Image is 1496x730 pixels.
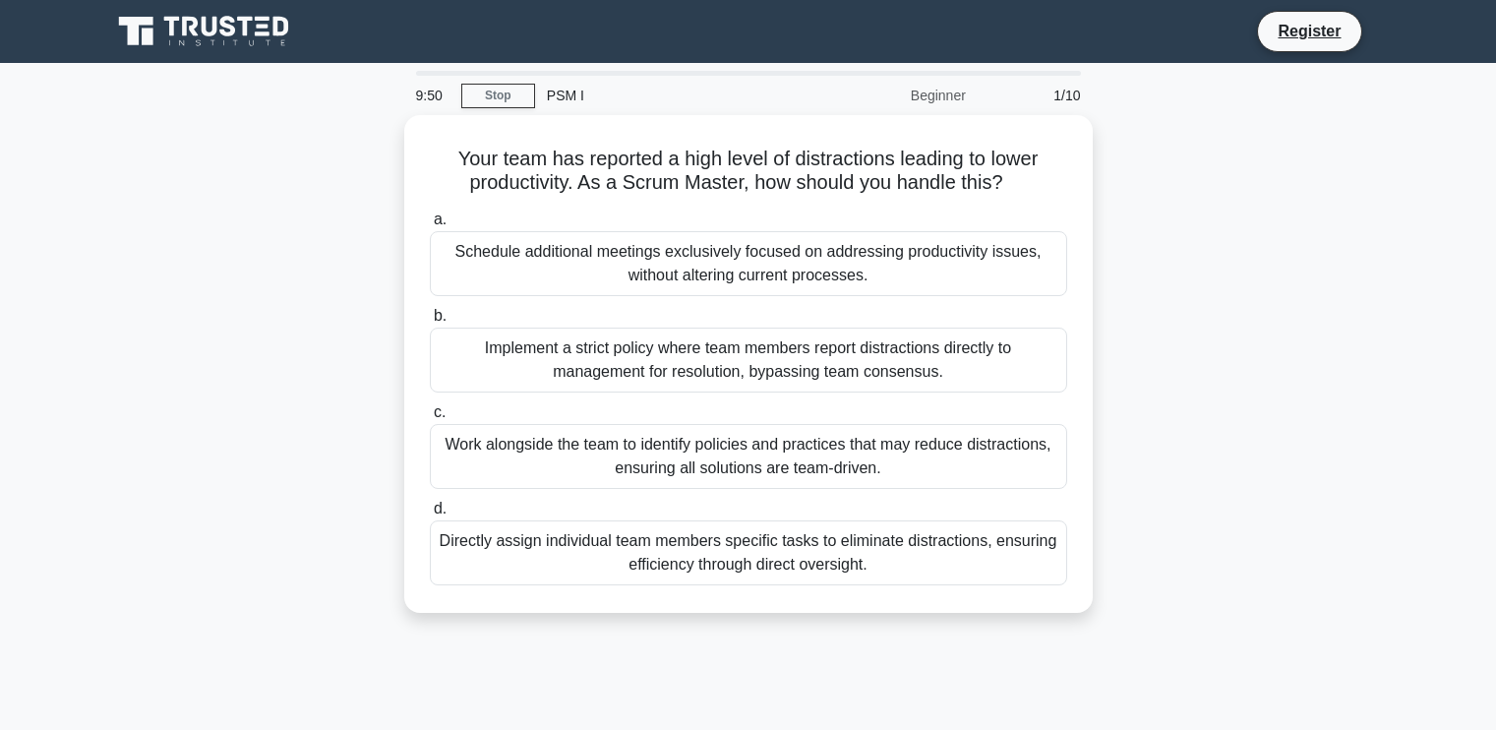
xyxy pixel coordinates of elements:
[461,84,535,108] a: Stop
[430,520,1067,585] div: Directly assign individual team members specific tasks to eliminate distractions, ensuring effici...
[428,147,1069,196] h5: Your team has reported a high level of distractions leading to lower productivity. As a Scrum Mas...
[978,76,1093,115] div: 1/10
[1266,19,1352,43] a: Register
[535,76,806,115] div: PSM I
[434,500,447,517] span: d.
[434,211,447,227] span: a.
[434,307,447,324] span: b.
[430,328,1067,393] div: Implement a strict policy where team members report distractions directly to management for resol...
[404,76,461,115] div: 9:50
[430,231,1067,296] div: Schedule additional meetings exclusively focused on addressing productivity issues, without alter...
[430,424,1067,489] div: Work alongside the team to identify policies and practices that may reduce distractions, ensuring...
[434,403,446,420] span: c.
[806,76,978,115] div: Beginner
